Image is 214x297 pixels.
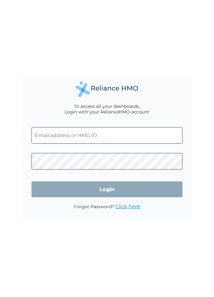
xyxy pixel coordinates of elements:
[65,103,149,115] div: To access all your dashboards, Login with your RelianceHMO account
[115,204,140,209] a: Click here
[76,81,138,97] img: Reliance Health's Logo
[32,127,182,144] input: Email address or HMO ID
[74,204,140,209] p: Forgot Password?
[32,181,182,197] input: Login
